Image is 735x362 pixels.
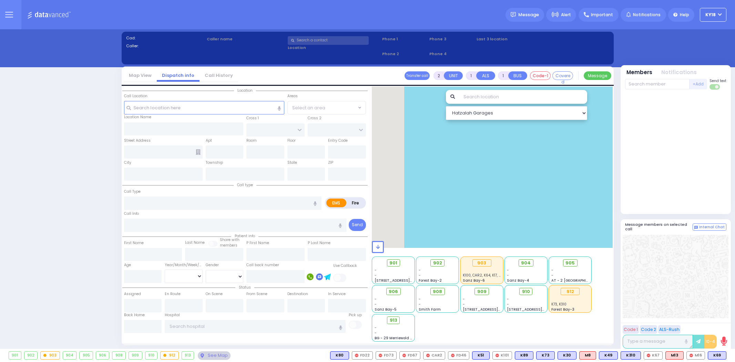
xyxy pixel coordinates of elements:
button: UNIT [444,71,463,80]
div: FD73 [376,351,397,360]
img: red-radio-icon.svg [647,354,650,357]
span: - [375,273,377,278]
input: Search location [459,90,587,104]
span: Sanz Bay-5 [375,307,397,312]
span: - [551,268,553,273]
label: Entry Code [328,138,348,143]
span: K73, K310 [551,302,566,307]
span: Alert [561,12,571,18]
div: 913 [182,352,194,359]
span: Phone 1 [382,36,427,42]
div: K30 [558,351,576,360]
div: BLS [515,351,533,360]
button: Members [626,69,652,77]
label: Floor [287,138,296,143]
label: Call back number [246,262,279,268]
div: BLS [599,351,618,360]
label: Caller name [207,36,285,42]
img: message.svg [511,12,516,17]
label: In Service [328,291,346,297]
span: Phone 4 [429,51,474,57]
div: K89 [515,351,533,360]
span: [STREET_ADDRESS][PERSON_NAME] [507,307,572,312]
div: 904 [63,352,76,359]
div: 912 [561,288,580,295]
span: - [375,268,377,273]
span: 904 [521,260,531,267]
img: red-radio-icon.svg [379,354,382,357]
label: Township [206,160,223,165]
div: BLS [621,351,641,360]
div: K80 [330,351,349,360]
span: - [375,296,377,302]
label: Call Location [124,93,147,99]
img: Logo [27,10,73,19]
span: 905 [565,260,575,267]
label: Fire [346,199,365,207]
div: BLS [558,351,576,360]
input: Search member [625,79,690,89]
label: Use Callback [333,263,357,269]
button: Covered [552,71,573,80]
div: 909 [129,352,142,359]
span: - [419,268,421,273]
div: K73 [536,351,555,360]
button: Notifications [661,69,697,77]
label: EMS [326,199,346,207]
div: ALS [665,351,684,360]
label: Destination [287,291,308,297]
button: Transfer call [405,71,430,80]
small: Share with [220,237,239,242]
div: K310 [621,351,641,360]
label: Pick up [349,312,362,318]
button: Internal Chat [693,223,726,231]
button: Code 1 [623,325,639,334]
label: Assigned [124,291,141,297]
div: 906 [96,352,109,359]
button: ALS [476,71,495,80]
span: K100, CAR2, K64, K17, K24, K333, K51 [463,273,522,278]
span: - [507,296,509,302]
div: M8 [579,351,596,360]
span: 901 [389,260,397,267]
button: ALS-Rush [658,325,681,334]
span: 909 [477,288,487,295]
span: members [220,243,237,248]
input: Search location here [124,101,284,114]
span: - [507,268,509,273]
span: Other building occupants [196,149,201,155]
label: Call Type [124,189,141,194]
span: 908 [433,288,442,295]
span: Phone 2 [382,51,427,57]
span: [STREET_ADDRESS][PERSON_NAME] [375,278,440,283]
button: Code 2 [640,325,657,334]
input: Search a contact [288,36,369,45]
label: Caller: [126,43,205,49]
label: Location Name [124,114,151,120]
span: - [375,325,377,330]
span: Send text [710,78,726,83]
label: Last Name [185,240,205,245]
div: BLS [472,351,490,360]
div: 902 [24,352,38,359]
label: On Scene [206,291,223,297]
div: ALS KJ [579,351,596,360]
span: - [375,302,377,307]
div: K101 [492,351,512,360]
span: - [375,330,377,335]
label: Areas [287,93,298,99]
div: FD22 [352,351,373,360]
span: - [419,302,421,307]
span: 906 [389,288,398,295]
label: Street Address [124,138,151,143]
label: Gender [206,262,219,268]
label: Last 3 location [477,36,543,42]
span: Forest Bay-3 [551,307,574,312]
label: Back Home [124,312,145,318]
div: K51 [472,351,490,360]
button: Send [349,219,366,231]
span: - [507,302,509,307]
label: Location [288,45,380,51]
span: Sanz Bay-6 [463,278,485,283]
div: 903 [41,352,60,359]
